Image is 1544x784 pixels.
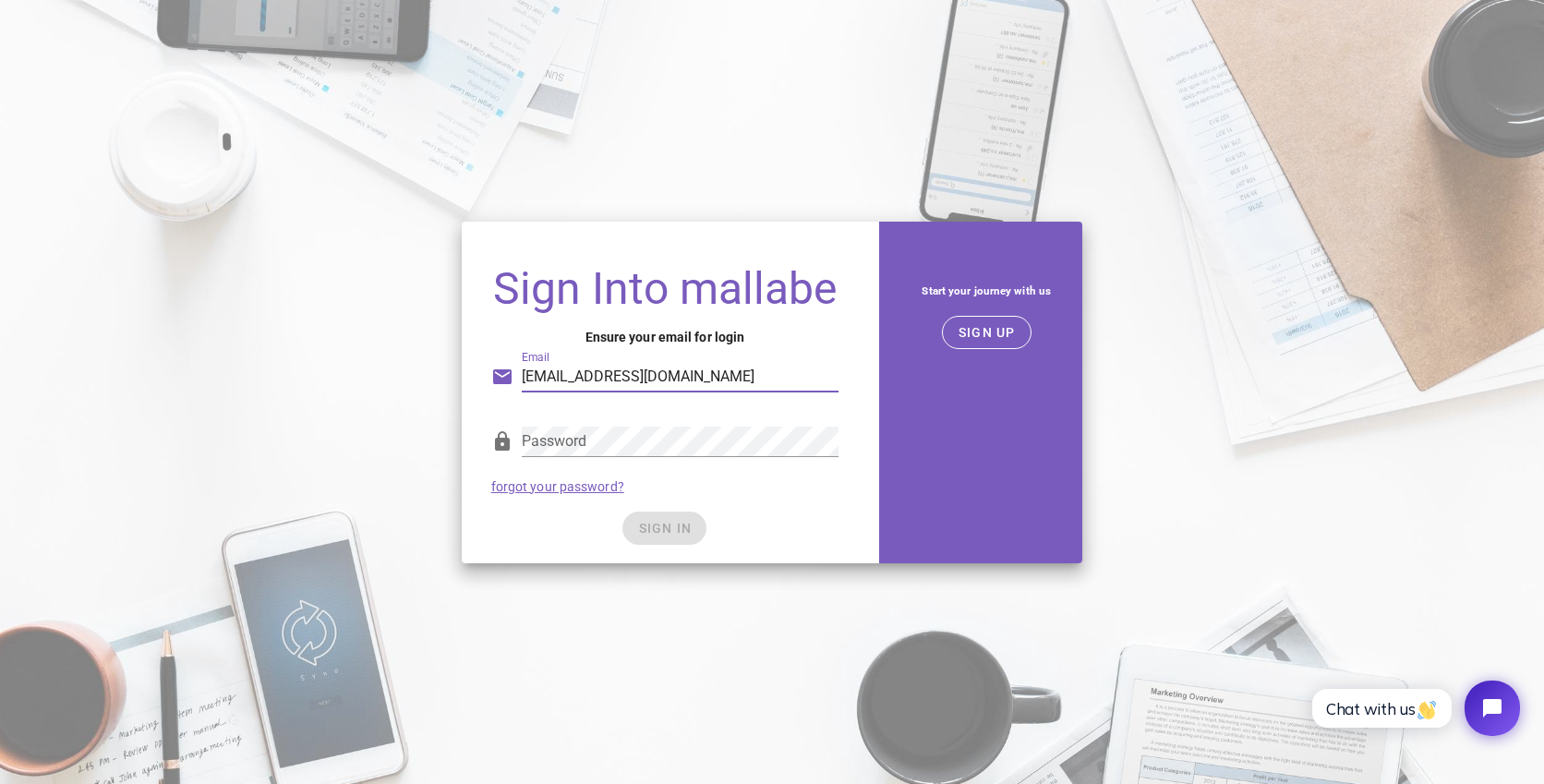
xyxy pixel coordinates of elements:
h1: Sign Into mallabe [491,266,838,312]
h5: Start your journey with us [905,281,1068,301]
span: SIGN UP [958,325,1016,340]
iframe: Tidio Chat [1292,665,1536,752]
button: SIGN UP [942,316,1031,349]
input: Your email address [522,362,838,392]
a: forgot your password? [491,479,624,494]
h4: Ensure your email for login [491,327,838,347]
label: Email [522,351,549,365]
